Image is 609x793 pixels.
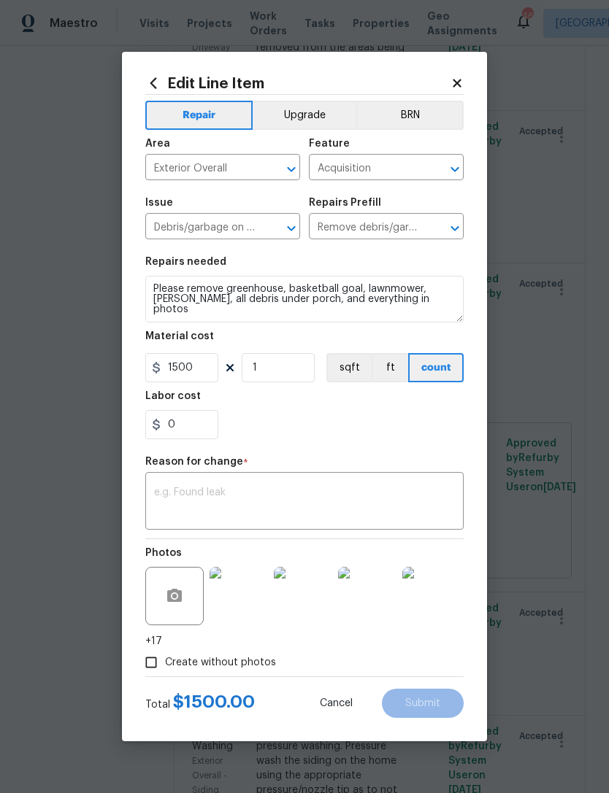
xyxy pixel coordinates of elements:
h5: Photos [145,548,182,558]
button: Open [281,218,302,239]
button: sqft [326,353,372,382]
button: Cancel [296,689,376,718]
h5: Area [145,139,170,149]
textarea: Please remove greenhouse, basketball goal, lawnmower, [PERSON_NAME], all debris under porch, and ... [145,276,464,322]
h5: Feature [309,139,350,149]
button: Submit [382,689,464,718]
span: Create without photos [165,655,276,670]
button: Upgrade [253,101,357,130]
span: +17 [145,634,162,649]
button: Repair [145,101,253,130]
button: Open [281,159,302,179]
button: ft [372,353,408,382]
div: Total [145,695,255,712]
h5: Repairs needed [145,257,226,267]
button: Open [445,218,465,239]
button: Open [445,159,465,179]
span: Cancel [320,698,353,709]
h5: Repairs Prefill [309,198,381,208]
h5: Reason for change [145,457,243,467]
span: Submit [405,698,440,709]
h5: Issue [145,198,173,208]
button: BRN [356,101,464,130]
span: $ 1500.00 [173,693,255,711]
button: count [408,353,464,382]
h5: Labor cost [145,391,201,401]
h2: Edit Line Item [145,75,451,91]
h5: Material cost [145,331,214,341]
